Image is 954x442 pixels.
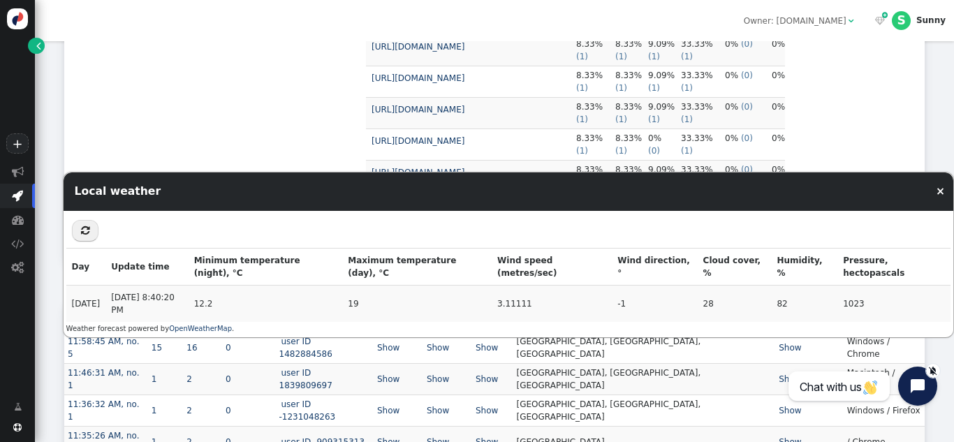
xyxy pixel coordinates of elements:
span: 0% [648,133,661,143]
th: Minimum temperature (night), °C [189,248,343,285]
span: 1 [619,52,624,61]
th: Maximum temperature (day), °C [342,248,492,285]
div: Local weather [64,172,172,211]
td: Windows / Firefox [844,395,925,426]
a: [URL][DOMAIN_NAME] [372,73,464,83]
span:  [11,261,24,273]
span: 0% [772,39,785,49]
span: 8.33% [615,39,642,49]
a: [URL][DOMAIN_NAME] [372,105,464,115]
span: ( ) [741,133,753,143]
span: ( ) [648,146,660,156]
a: × [936,185,945,198]
td: [GEOGRAPHIC_DATA], [GEOGRAPHIC_DATA], [GEOGRAPHIC_DATA] [513,363,774,395]
span: 8.33% [576,39,603,49]
span: [DATE] [72,299,101,309]
span: 0% [725,165,738,175]
span: ( ) [615,146,627,156]
span: ( ) [615,52,627,61]
span: 9.09% [648,165,675,175]
span: 1 [580,52,585,61]
div: Owner: [DOMAIN_NAME] [744,15,846,27]
span: 1023 [843,299,865,309]
span: 9.09% [648,102,675,112]
span: 1 [580,115,585,124]
span: 0% [772,133,785,143]
td: Windows / Chrome [844,332,925,363]
span:  [882,10,888,20]
span:  [12,189,23,201]
a: Show [375,343,402,353]
span: 8.33% [615,71,642,80]
span: ( ) [615,83,627,93]
a: Show [425,406,451,415]
span: 0% [772,102,785,112]
a: 2 [184,374,194,384]
span: 28 [703,299,714,309]
a:  [28,38,45,54]
span: 0 [744,165,750,175]
span: 8.33% [576,133,603,143]
span: ( ) [648,83,660,93]
span: 1 [684,83,690,93]
span: 1 [652,83,657,93]
span:  [13,423,22,432]
span: ( ) [648,115,660,124]
a: Show [474,343,500,353]
th: Cloud cover, % [698,248,772,285]
a: OpenWeatherMap [169,325,232,332]
span: 0 [744,71,750,80]
th: Wind direction, ° [612,248,697,285]
span: 0 [744,102,750,112]
button:  [72,220,98,242]
span: 8.33% [576,165,603,175]
span:  [12,214,24,226]
span: 3.11111 [497,299,532,309]
span: ( ) [576,115,588,124]
span:  [14,401,22,413]
span: 9.09% [648,39,675,49]
a: 0 [223,343,233,353]
span: 33.33% [681,71,713,80]
a: Show [425,343,451,353]
span: 0% [725,71,738,80]
a: 16 [184,343,199,353]
a: 15 [149,343,164,353]
span: 0 [744,39,750,49]
a: + [6,133,28,154]
span: ( ) [741,102,753,112]
td: [GEOGRAPHIC_DATA], [GEOGRAPHIC_DATA], [GEOGRAPHIC_DATA] [513,395,774,426]
a: Show [777,406,803,415]
span: ( ) [615,115,627,124]
span: 8.33% [576,71,603,80]
span: ( ) [576,146,588,156]
th: Pressure, hectopascals [837,248,951,285]
small: Weather forecast powered by . [66,325,235,332]
img: logo-icon.svg [7,8,28,29]
a:   [873,15,888,27]
span: 19 [348,299,358,309]
a: Show [375,406,402,415]
th: Update time [105,248,188,285]
span: ( ) [741,39,753,49]
span: 1 [580,146,585,156]
th: Humidity, % [771,248,837,285]
span: ( ) [648,52,660,61]
a: Show [474,406,500,415]
span: -1 [617,299,626,309]
span: ( ) [681,83,693,93]
span: ( ) [681,52,693,61]
span: 1 [580,83,585,93]
span:  [12,165,24,177]
span: 0% [725,39,738,49]
a: Show [375,374,402,384]
a: [URL][DOMAIN_NAME] [372,136,464,146]
span: 0 [744,133,750,143]
a: 11:58:45 AM, no. 5 [68,337,139,359]
span: 33.33% [681,102,713,112]
span: ( ) [576,83,588,93]
span:  [849,17,854,25]
span: 8.33% [615,102,642,112]
span: 33.33% [681,165,713,175]
a: 1 [149,406,159,415]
